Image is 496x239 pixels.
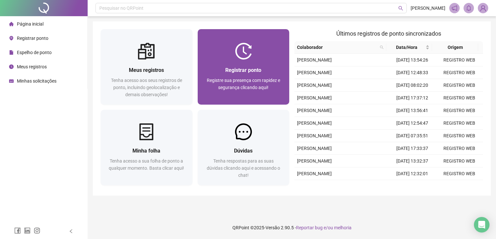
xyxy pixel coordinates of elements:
span: facebook [14,227,21,234]
a: Meus registrosTenha acesso aos seus registros de ponto, incluindo geolocalização e demais observa... [101,29,192,105]
span: Data/Hora [389,44,424,51]
span: [PERSON_NAME] [297,120,332,126]
span: [PERSON_NAME] [297,83,332,88]
span: notification [452,5,457,11]
span: [PERSON_NAME] [297,146,332,151]
img: 91070 [478,3,488,13]
span: [PERSON_NAME] [297,95,332,100]
span: home [9,22,14,26]
span: clock-circle [9,64,14,69]
td: [DATE] 07:36:23 [389,180,436,193]
span: search [380,45,384,49]
td: [DATE] 12:48:33 [389,66,436,79]
span: instagram [34,227,40,234]
span: Tenha respostas para as suas dúvidas clicando aqui e acessando o chat! [207,158,280,178]
a: DúvidasTenha respostas para as suas dúvidas clicando aqui e acessando o chat! [198,110,290,185]
td: [DATE] 07:35:51 [389,130,436,142]
span: Meus registros [129,67,164,73]
span: Registre sua presença com rapidez e segurança clicando aqui! [207,78,280,90]
span: Espelho de ponto [17,50,52,55]
span: file [9,50,14,55]
span: Dúvidas [234,148,253,154]
td: [DATE] 12:32:01 [389,167,436,180]
span: Página inicial [17,21,43,27]
td: [DATE] 17:37:12 [389,92,436,104]
span: search [378,42,385,52]
span: [PERSON_NAME] [297,158,332,164]
span: [PERSON_NAME] [411,5,445,12]
a: Minha folhaTenha acesso a sua folha de ponto a qualquer momento. Basta clicar aqui! [101,110,192,185]
td: REGISTRO WEB [436,104,483,117]
td: [DATE] 12:54:47 [389,117,436,130]
span: Registrar ponto [225,67,261,73]
td: REGISTRO WEB [436,92,483,104]
td: REGISTRO WEB [436,54,483,66]
span: linkedin [24,227,31,234]
td: [DATE] 17:33:37 [389,142,436,155]
span: Colaborador [297,44,377,51]
span: [PERSON_NAME] [297,70,332,75]
span: bell [466,5,472,11]
span: Registrar ponto [17,36,48,41]
div: Open Intercom Messenger [474,217,490,233]
td: REGISTRO WEB [436,79,483,92]
span: Minhas solicitações [17,78,56,84]
td: [DATE] 13:32:37 [389,155,436,167]
span: environment [9,36,14,40]
td: REGISTRO WEB [436,180,483,193]
footer: QRPoint © 2025 - 2.90.5 - [88,216,496,239]
span: Minha folha [132,148,160,154]
td: [DATE] 08:02:20 [389,79,436,92]
td: REGISTRO WEB [436,155,483,167]
span: [PERSON_NAME] [297,133,332,138]
span: [PERSON_NAME] [297,171,332,176]
span: left [69,229,73,233]
td: REGISTRO WEB [436,117,483,130]
th: Data/Hora [386,41,432,54]
span: [PERSON_NAME] [297,108,332,113]
span: Meus registros [17,64,47,69]
span: Versão [266,225,280,230]
td: REGISTRO WEB [436,142,483,155]
span: Tenha acesso aos seus registros de ponto, incluindo geolocalização e demais observações! [111,78,182,97]
th: Origem [432,41,478,54]
span: Reportar bug e/ou melhoria [296,225,352,230]
span: search [398,6,403,11]
td: REGISTRO WEB [436,167,483,180]
span: schedule [9,79,14,83]
td: REGISTRO WEB [436,130,483,142]
a: Registrar pontoRegistre sua presença com rapidez e segurança clicando aqui! [198,29,290,105]
td: [DATE] 13:54:26 [389,54,436,66]
td: [DATE] 13:56:41 [389,104,436,117]
span: [PERSON_NAME] [297,57,332,63]
span: Tenha acesso a sua folha de ponto a qualquer momento. Basta clicar aqui! [109,158,184,171]
span: Últimos registros de ponto sincronizados [336,30,441,37]
td: REGISTRO WEB [436,66,483,79]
